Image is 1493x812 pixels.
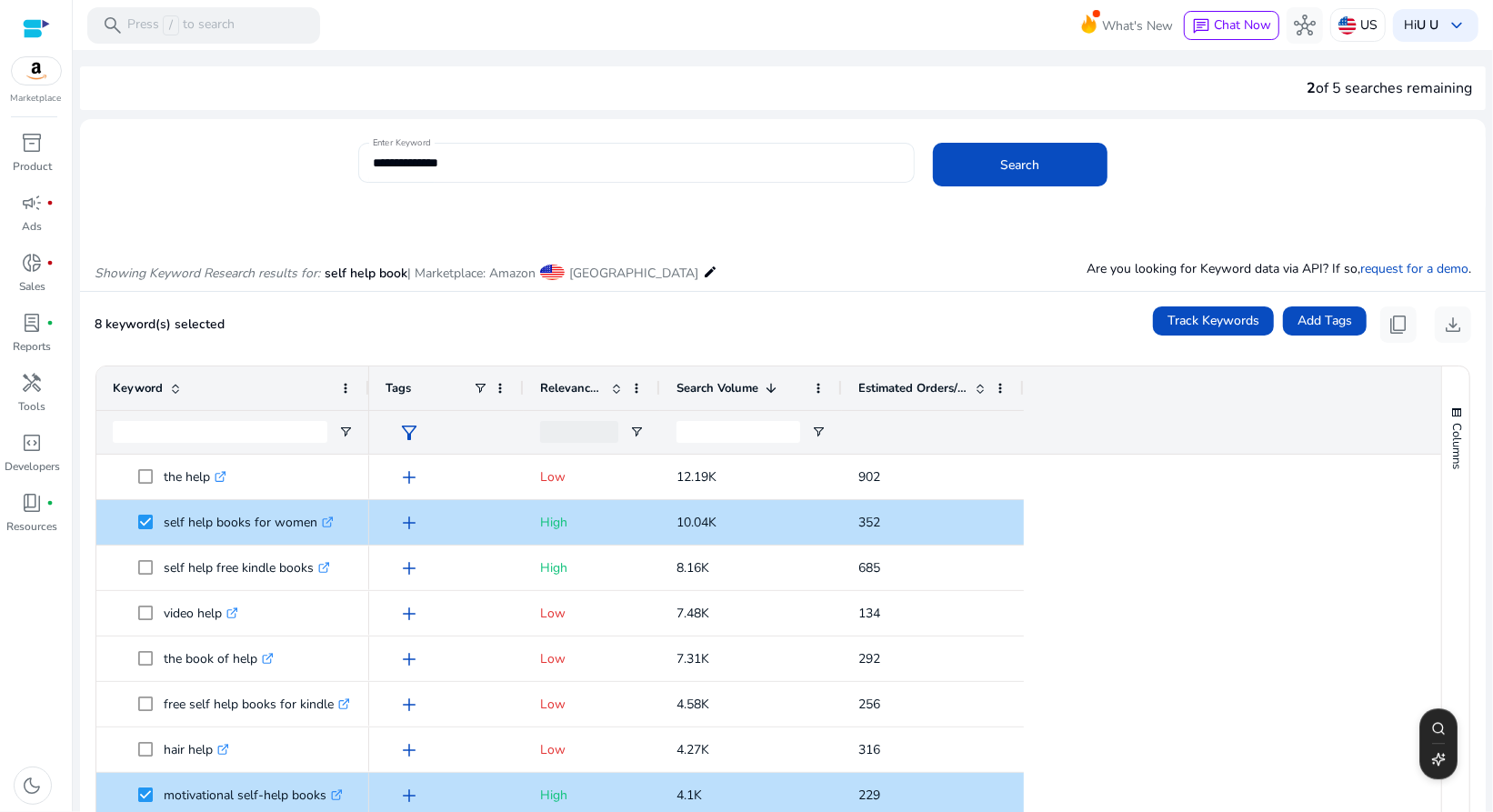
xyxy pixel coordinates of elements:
span: filter_alt [398,422,420,444]
p: self help free kindle books [164,549,330,586]
span: self help book [325,265,407,282]
span: add [398,648,420,670]
span: keyboard_arrow_down [1446,15,1468,36]
p: Ads [23,218,43,235]
span: Track Keywords [1167,311,1259,330]
span: Estimated Orders/Month [858,380,967,396]
span: 134 [858,605,880,622]
span: dark_mode [22,775,44,797]
p: Low [540,640,644,677]
p: self help books for women [164,504,334,541]
span: 316 [858,741,880,758]
span: 685 [858,559,880,576]
p: High [540,549,644,586]
span: download [1442,314,1464,336]
span: fiber_manual_record [47,499,55,506]
span: 4.27K [676,741,709,758]
span: chat [1192,17,1210,35]
span: handyman [22,372,44,394]
input: Search Volume Filter Input [676,421,800,443]
span: content_copy [1388,314,1409,336]
span: fiber_manual_record [47,319,55,326]
button: download [1435,306,1471,343]
p: High [540,504,644,541]
img: amazon.svg [12,57,61,85]
span: 4.58K [676,696,709,713]
p: hair help [164,731,229,768]
span: donut_small [22,252,44,274]
span: 8.16K [676,559,709,576]
p: Hi [1404,19,1438,32]
p: Product [13,158,52,175]
button: Search [933,143,1107,186]
p: the book of help [164,640,274,677]
span: / [163,15,179,35]
span: 12.19K [676,468,716,486]
span: 352 [858,514,880,531]
button: Add Tags [1283,306,1367,336]
span: Columns [1448,423,1465,469]
span: hub [1294,15,1316,36]
span: 902 [858,468,880,486]
span: lab_profile [22,312,44,334]
span: What's New [1102,10,1173,42]
p: the help [164,458,226,496]
p: Tools [19,398,46,415]
span: Search [1001,155,1040,175]
div: of 5 searches remaining [1307,77,1472,99]
p: US [1360,9,1378,41]
p: Developers [5,458,60,475]
p: Reports [14,338,52,355]
p: Marketplace [11,92,62,105]
p: video help [164,595,238,632]
span: add [398,739,420,761]
span: 8 keyword(s) selected [95,316,225,333]
p: free self help books for kindle [164,686,350,723]
a: request for a demo [1360,260,1468,277]
i: Showing Keyword Research results for: [95,265,320,282]
span: code_blocks [22,432,44,454]
img: us.svg [1338,16,1357,35]
span: add [398,466,420,488]
span: add [398,512,420,534]
span: fiber_manual_record [47,199,55,206]
span: book_4 [22,492,44,514]
mat-icon: edit [703,261,717,283]
span: Chat Now [1214,16,1271,34]
span: add [398,785,420,807]
p: Press to search [127,15,235,35]
span: search [102,15,124,36]
span: 292 [858,650,880,667]
button: Open Filter Menu [629,425,644,439]
button: chatChat Now [1184,11,1279,40]
p: Low [540,595,644,632]
p: Sales [19,278,45,295]
span: Add Tags [1298,311,1352,330]
button: Track Keywords [1153,306,1274,336]
button: Open Filter Menu [811,425,826,439]
span: Search Volume [676,380,758,396]
span: 7.48K [676,605,709,622]
span: add [398,603,420,625]
p: Low [540,458,644,496]
span: inventory_2 [22,132,44,154]
span: 229 [858,787,880,804]
p: Are you looking for Keyword data via API? If so, . [1087,259,1471,278]
span: add [398,694,420,716]
span: 10.04K [676,514,716,531]
span: fiber_manual_record [47,259,55,266]
button: Open Filter Menu [338,425,353,439]
span: [GEOGRAPHIC_DATA] [569,265,698,282]
p: Low [540,731,644,768]
button: hub [1287,7,1323,44]
span: 2 [1307,78,1316,98]
input: Keyword Filter Input [113,421,327,443]
b: U U [1417,16,1438,34]
span: 256 [858,696,880,713]
span: 4.1K [676,787,702,804]
span: 7.31K [676,650,709,667]
span: Tags [386,380,411,396]
span: Relevance Score [540,380,604,396]
mat-label: Enter Keyword [373,136,431,149]
span: | Marketplace: Amazon [407,265,536,282]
